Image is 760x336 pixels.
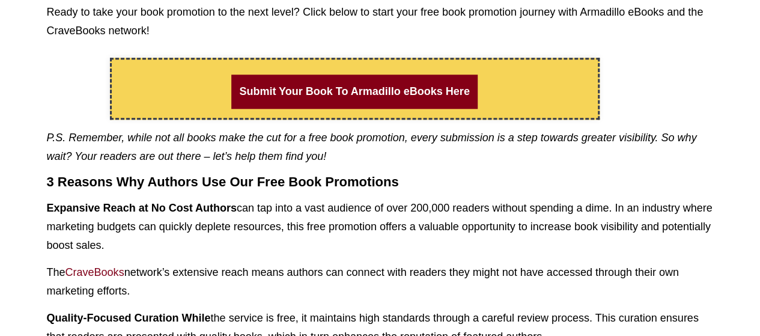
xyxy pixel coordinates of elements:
[47,202,237,214] strong: Expansive Reach at No Cost Authors
[231,75,477,109] a: Submit Your Book To Armadillo eBooks Here
[47,312,211,324] strong: Quality-Focused Curation While
[65,266,124,278] a: CraveBooks
[47,263,714,300] p: The network’s extensive reach means authors can connect with readers they might not have accessed...
[47,199,714,254] p: can tap into a vast audience of over 200,000 readers without spending a dime. In an industry wher...
[47,3,714,40] p: Ready to take your book promotion to the next level? Click below to start your free book promotio...
[47,174,399,189] strong: 3 Reasons Why Authors Use Our Free Book Promotions
[47,132,697,162] em: P.S. Remember, while not all books make the cut for a free book promotion, every submission is a ...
